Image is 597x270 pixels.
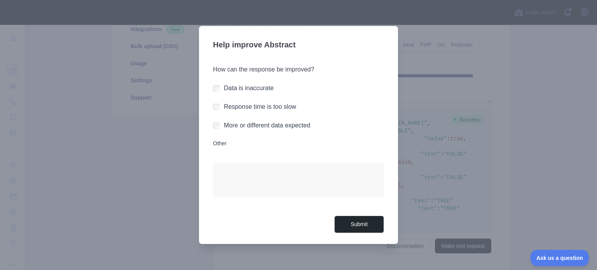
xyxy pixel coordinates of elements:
[224,103,296,110] label: Response time is too slow
[213,35,384,56] h3: Help improve Abstract
[531,250,589,266] iframe: Toggle Customer Support
[213,65,384,74] h3: How can the response be improved?
[224,122,310,129] label: More or different data expected
[334,216,384,233] button: Submit
[213,139,384,147] label: Other
[224,85,274,91] label: Data is inaccurate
